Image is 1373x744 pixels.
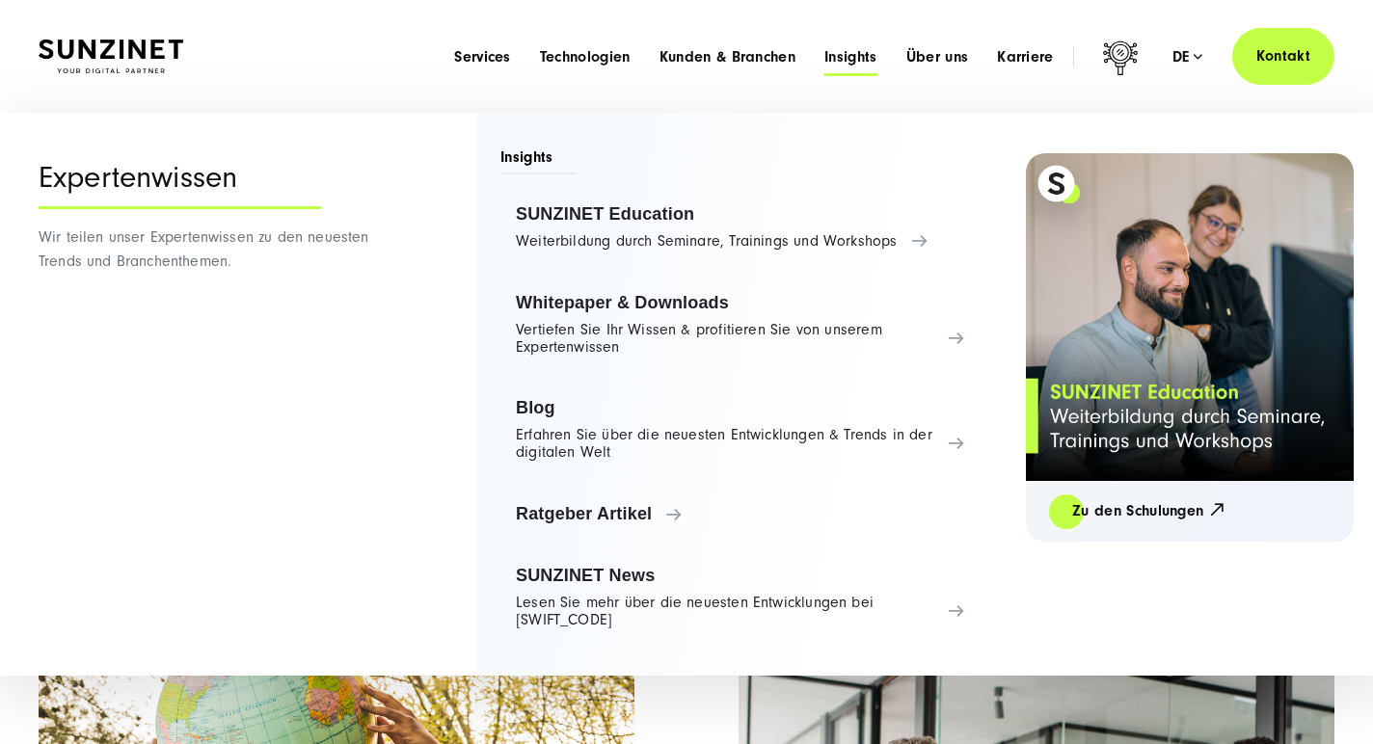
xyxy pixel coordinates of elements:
a: Blog Erfahren Sie über die neuesten Entwicklungen & Trends in der digitalen Welt [500,385,980,475]
img: Full service Digitalagentur SUNZINET - SUNZINET Education [1026,153,1354,481]
a: Insights [824,47,877,66]
div: Expertenwissen [39,161,321,209]
a: Über uns [906,47,969,66]
div: Wir teilen unser Expertenwissen zu den neuesten Trends und Branchenthemen. [39,113,400,676]
a: Technologien [540,47,631,66]
a: Zu den Schulungen 🡥 [1049,500,1248,522]
a: SUNZINET News Lesen Sie mehr über die neuesten Entwicklungen bei [SWIFT_CODE] [500,552,980,643]
span: Ratgeber Artikel [516,504,964,523]
a: SUNZINET Education Weiterbildung durch Seminare, Trainings und Workshops [500,191,980,264]
div: de [1172,47,1203,66]
a: Kunden & Branchen [660,47,795,66]
a: Whitepaper & Downloads Vertiefen Sie Ihr Wissen & profitieren Sie von unserem Expertenwissen [500,279,980,370]
span: Insights [500,146,577,174]
a: Karriere [997,47,1054,66]
img: SUNZINET Full Service Digital Agentur [39,40,183,73]
a: Kontakt [1232,28,1334,85]
a: Ratgeber Artikel [500,491,980,537]
a: Services [454,47,511,66]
